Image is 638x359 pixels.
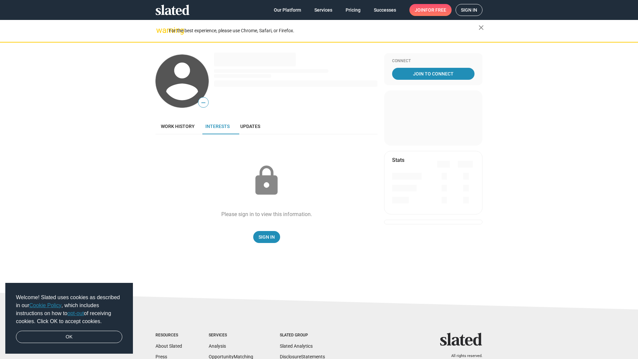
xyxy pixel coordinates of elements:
span: Successes [374,4,396,16]
a: About Slated [156,343,182,349]
a: Updates [235,118,266,134]
span: Work history [161,124,195,129]
a: Services [309,4,338,16]
a: Joinfor free [409,4,452,16]
a: dismiss cookie message [16,331,122,343]
a: opt-out [67,310,84,316]
span: Welcome! Slated uses cookies as described in our , which includes instructions on how to of recei... [16,294,122,325]
mat-card-title: Stats [392,157,404,164]
a: Slated Analytics [280,343,313,349]
mat-icon: warning [156,26,164,34]
a: Interests [200,118,235,134]
span: Sign In [259,231,275,243]
span: Pricing [346,4,361,16]
div: cookieconsent [5,283,133,354]
span: Services [314,4,332,16]
span: Our Platform [274,4,301,16]
span: Interests [205,124,230,129]
a: Sign in [456,4,482,16]
span: Sign in [461,4,477,16]
a: Cookie Policy [29,302,61,308]
a: Join To Connect [392,68,475,80]
div: Resources [156,333,182,338]
a: Pricing [340,4,366,16]
div: Slated Group [280,333,325,338]
a: Our Platform [268,4,306,16]
div: Connect [392,59,475,64]
mat-icon: lock [250,164,283,197]
span: Join To Connect [393,68,473,80]
span: Updates [240,124,260,129]
a: Work history [156,118,200,134]
a: Analysis [209,343,226,349]
span: — [198,98,208,107]
div: Please sign in to view this information. [221,211,312,218]
a: Sign In [253,231,280,243]
div: Services [209,333,253,338]
mat-icon: close [477,24,485,32]
div: For the best experience, please use Chrome, Safari, or Firefox. [169,26,478,35]
a: Successes [369,4,401,16]
span: for free [425,4,446,16]
span: Join [415,4,446,16]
